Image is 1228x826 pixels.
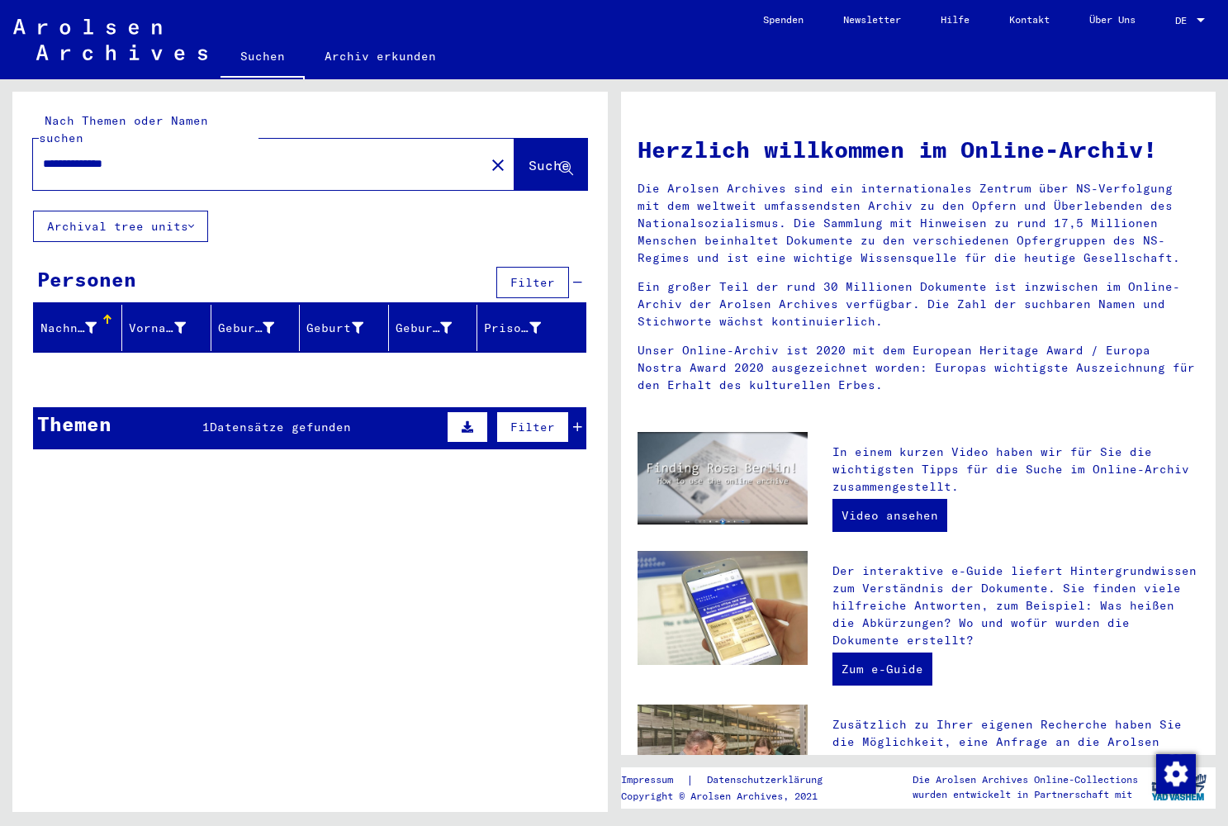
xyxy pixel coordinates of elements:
mat-header-cell: Vorname [122,305,211,351]
img: inquiries.jpg [638,705,808,819]
a: Impressum [621,771,686,789]
button: Clear [481,148,514,181]
span: DE [1175,15,1193,26]
h1: Herzlich willkommen im Online-Archiv! [638,132,1200,167]
img: yv_logo.png [1148,767,1210,808]
div: Geburt‏ [306,315,387,341]
span: 1 [202,420,210,434]
button: Suche [514,139,587,190]
p: wurden entwickelt in Partnerschaft mit [913,787,1138,802]
mat-icon: close [488,155,508,175]
div: Geburt‏ [306,320,363,337]
mat-header-cell: Geburtsdatum [389,305,477,351]
div: Geburtsdatum [396,315,477,341]
span: Datensätze gefunden [210,420,351,434]
div: Vorname [129,320,185,337]
a: Datenschutzerklärung [694,771,842,789]
div: Nachname [40,315,121,341]
div: Prisoner # [484,320,540,337]
p: In einem kurzen Video haben wir für Sie die wichtigsten Tipps für die Suche im Online-Archiv zusa... [832,444,1199,496]
a: Video ansehen [832,499,947,532]
button: Filter [496,267,569,298]
p: Der interaktive e-Guide liefert Hintergrundwissen zum Verständnis der Dokumente. Sie finden viele... [832,563,1199,649]
div: Geburtsdatum [396,320,452,337]
mat-header-cell: Geburt‏ [300,305,388,351]
p: Unser Online-Archiv ist 2020 mit dem European Heritage Award / Europa Nostra Award 2020 ausgezeic... [638,342,1200,394]
div: | [621,771,842,789]
mat-header-cell: Geburtsname [211,305,300,351]
img: eguide.jpg [638,551,808,665]
img: video.jpg [638,432,808,525]
div: Prisoner # [484,315,565,341]
button: Filter [496,411,569,443]
p: Die Arolsen Archives Online-Collections [913,772,1138,787]
p: Zusätzlich zu Ihrer eigenen Recherche haben Sie die Möglichkeit, eine Anfrage an die Arolsen Arch... [832,716,1199,820]
mat-label: Nach Themen oder Namen suchen [39,113,208,145]
div: Geburtsname [218,315,299,341]
a: Suchen [220,36,305,79]
div: Themen [37,409,111,439]
div: Nachname [40,320,97,337]
div: Geburtsname [218,320,274,337]
span: Filter [510,275,555,290]
img: Zustimmung ändern [1156,754,1196,794]
p: Die Arolsen Archives sind ein internationales Zentrum über NS-Verfolgung mit dem weltweit umfasse... [638,180,1200,267]
p: Ein großer Teil der rund 30 Millionen Dokumente ist inzwischen im Online-Archiv der Arolsen Archi... [638,278,1200,330]
span: Filter [510,420,555,434]
a: Archiv erkunden [305,36,456,76]
div: Vorname [129,315,210,341]
mat-header-cell: Prisoner # [477,305,585,351]
button: Archival tree units [33,211,208,242]
div: Personen [37,264,136,294]
a: Zum e-Guide [832,653,932,686]
span: Suche [529,157,570,173]
p: Copyright © Arolsen Archives, 2021 [621,789,842,804]
img: Arolsen_neg.svg [13,19,207,60]
mat-header-cell: Nachname [34,305,122,351]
